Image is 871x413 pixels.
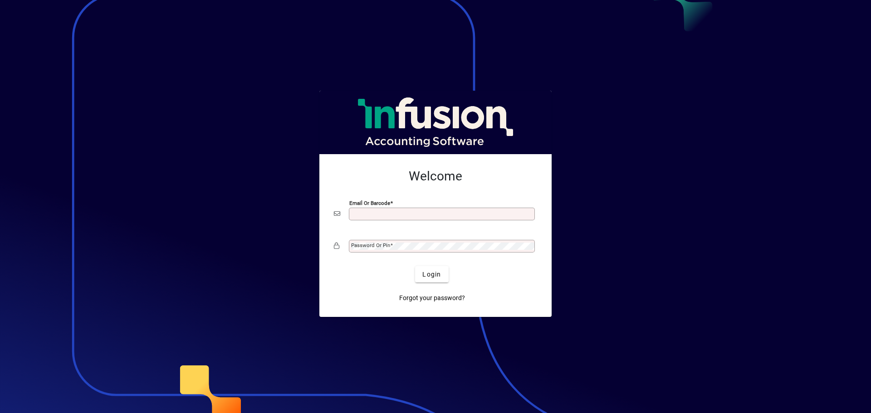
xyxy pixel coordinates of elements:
[334,169,537,184] h2: Welcome
[415,266,448,282] button: Login
[349,200,390,206] mat-label: Email or Barcode
[422,270,441,279] span: Login
[399,293,465,303] span: Forgot your password?
[396,290,469,306] a: Forgot your password?
[351,242,390,248] mat-label: Password or Pin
